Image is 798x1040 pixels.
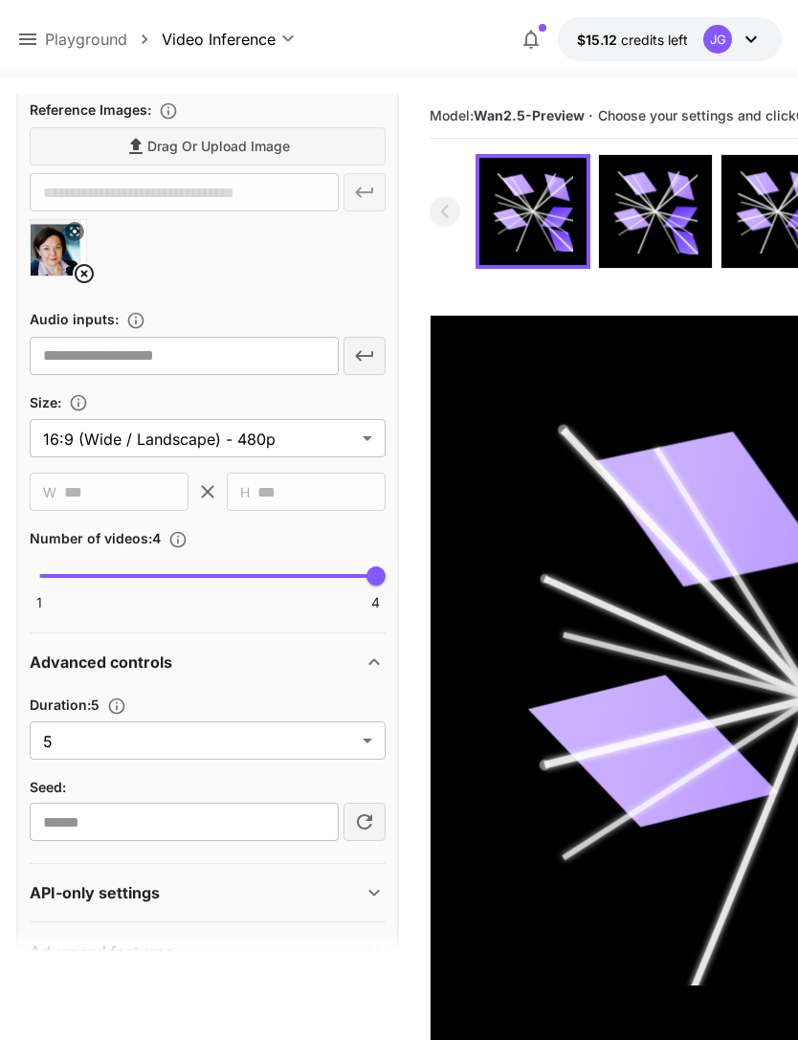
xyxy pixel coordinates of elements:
[119,311,153,330] button: Upload an audio file. Supported formats: .mp3, .wav, .flac, .aac, .ogg, .m4a, .wma
[30,394,61,410] span: Size :
[45,28,162,51] nav: breadcrumb
[162,28,276,51] span: Video Inference
[30,101,151,118] span: Reference Images :
[240,481,250,503] span: H
[45,28,127,51] a: Playground
[43,481,56,503] span: W
[430,107,585,123] span: Model:
[30,929,386,975] div: Advanced features
[30,639,386,685] div: Advanced controls
[161,530,195,549] button: Specify how many videos to generate in a single request. Each video generation will be charged se...
[621,32,688,48] span: credits left
[371,593,380,612] span: 4
[30,651,172,674] p: Advanced controls
[30,779,66,795] span: Seed :
[30,870,386,916] div: API-only settings
[588,104,593,127] p: ·
[577,32,621,48] span: $15.12
[703,25,732,54] div: JG
[30,697,100,713] span: Duration : 5
[474,107,585,123] b: Wan2.5-Preview
[151,101,186,121] button: Upload a reference image to guide the result. Supported formats: MP4, WEBM and MOV.
[43,428,355,451] span: 16:9 (Wide / Landscape) - 480p
[577,30,688,50] div: $15.11552
[558,17,782,61] button: $15.11552JG
[36,593,42,612] span: 1
[43,730,355,753] span: 5
[61,393,96,412] button: Adjust the dimensions of the generated image by specifying its width and height in pixels, or sel...
[100,697,134,716] button: Set the number of duration
[30,311,119,327] span: Audio inputs :
[30,530,161,546] span: Number of videos : 4
[30,881,160,904] p: API-only settings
